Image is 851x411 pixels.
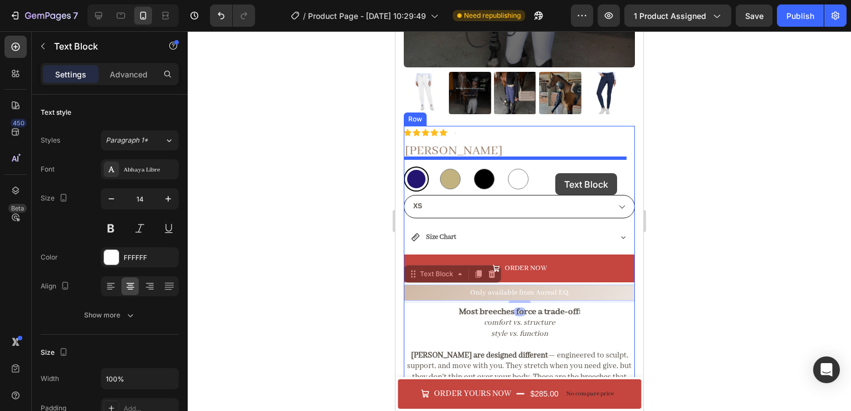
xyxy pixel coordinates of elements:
[54,40,149,53] p: Text Block
[55,68,86,80] p: Settings
[84,310,136,321] div: Show more
[786,10,814,22] div: Publish
[4,4,83,27] button: 7
[41,252,58,262] div: Color
[395,31,643,411] iframe: Design area
[124,165,176,175] div: Abhaya Libre
[41,107,71,118] div: Text style
[73,9,78,22] p: 7
[624,4,731,27] button: 1 product assigned
[41,305,179,325] button: Show more
[41,345,70,360] div: Size
[634,10,706,22] span: 1 product assigned
[101,130,179,150] button: Paragraph 1*
[736,4,772,27] button: Save
[41,374,59,384] div: Width
[745,11,764,21] span: Save
[11,119,27,128] div: 450
[8,204,27,213] div: Beta
[303,10,306,22] span: /
[124,253,176,263] div: FFFFFF
[308,10,426,22] span: Product Page - [DATE] 10:29:49
[41,164,55,174] div: Font
[101,369,178,389] input: Auto
[777,4,824,27] button: Publish
[110,68,148,80] p: Advanced
[813,356,840,383] div: Open Intercom Messenger
[41,279,72,294] div: Align
[41,135,60,145] div: Styles
[464,11,521,21] span: Need republishing
[210,4,255,27] div: Undo/Redo
[41,191,70,206] div: Size
[106,135,148,145] span: Paragraph 1*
